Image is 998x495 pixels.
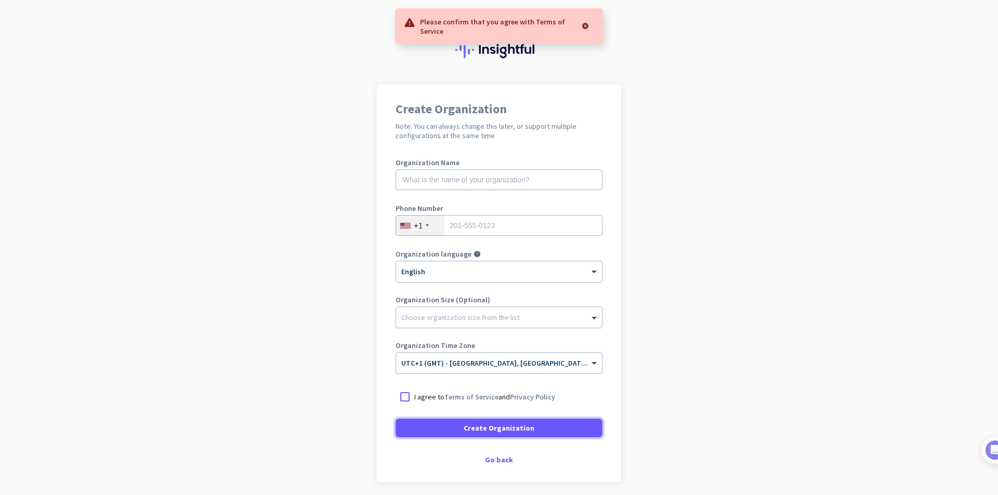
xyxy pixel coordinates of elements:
input: 201-555-0123 [396,215,602,236]
input: What is the name of your organization? [396,169,602,190]
p: Please confirm that you agree with Terms of Service [420,16,575,36]
i: help [474,250,481,258]
label: Organization Name [396,159,602,166]
label: Organization Size (Optional) [396,296,602,303]
label: Phone Number [396,205,602,212]
a: Privacy Policy [510,392,555,402]
h1: Create Organization [396,103,602,115]
div: Go back [396,456,602,463]
span: Create Organization [464,423,534,433]
p: I agree to and [414,392,555,402]
a: Terms of Service [444,392,498,402]
label: Organization Time Zone [396,342,602,349]
label: Organization language [396,250,471,258]
h2: Note: You can always change this later, or support multiple configurations at the same time [396,122,602,140]
div: +1 [414,220,423,231]
img: Insightful [455,42,543,58]
button: Create Organization [396,419,602,437]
